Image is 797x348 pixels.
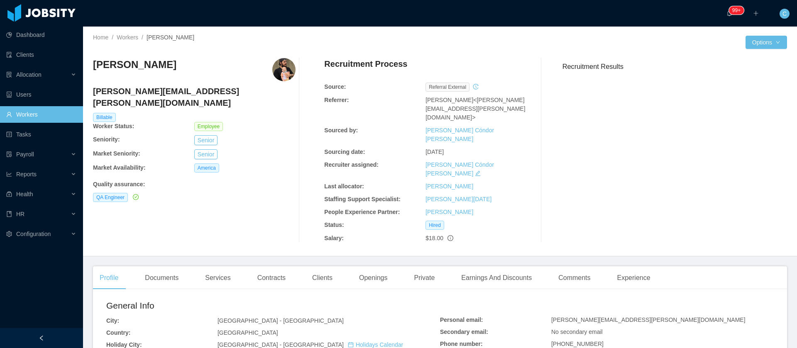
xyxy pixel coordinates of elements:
b: Phone number: [440,341,483,347]
b: Status: [324,221,344,228]
span: [PERSON_NAME] [147,34,194,41]
b: Quality assurance : [93,181,145,187]
img: 2df89af0-e152-4ac8-9993-c1d5e918f790_67b781257bd61-400w.png [272,58,296,81]
sup: 207 [729,6,744,15]
span: [PERSON_NAME][EMAIL_ADDRESS][PERSON_NAME][DOMAIN_NAME] [551,316,746,323]
i: icon: line-chart [6,171,12,177]
a: [PERSON_NAME] Cóndor [PERSON_NAME] [425,161,494,177]
button: Optionsicon: down [746,36,787,49]
div: Comments [552,266,597,290]
span: [GEOGRAPHIC_DATA] [218,329,278,336]
span: C [782,9,787,19]
a: icon: auditClients [6,46,76,63]
i: icon: edit [475,170,481,176]
div: Experience [611,266,657,290]
span: Reports [16,171,37,178]
b: Personal email: [440,316,483,323]
span: $18.00 [425,235,443,241]
a: [PERSON_NAME] [425,183,473,190]
a: icon: pie-chartDashboard [6,27,76,43]
a: [PERSON_NAME][DATE] [425,196,491,202]
div: Clients [306,266,339,290]
a: Home [93,34,108,41]
b: Country: [106,329,130,336]
span: HR [16,211,24,217]
h4: Recruitment Process [324,58,407,70]
a: [PERSON_NAME] [425,209,473,215]
b: Referrer: [324,97,349,103]
b: Worker Status: [93,123,134,129]
span: Allocation [16,71,42,78]
h2: General Info [106,299,440,312]
i: icon: calendar [348,342,354,348]
span: [GEOGRAPHIC_DATA] - [GEOGRAPHIC_DATA] [218,341,403,348]
b: Staffing Support Specialist: [324,196,401,202]
span: Billable [93,113,116,122]
span: [DATE] [425,148,444,155]
a: icon: userWorkers [6,106,76,123]
span: America [194,163,219,173]
h3: [PERSON_NAME] [93,58,176,71]
span: Health [16,191,33,197]
div: Openings [352,266,394,290]
i: icon: file-protect [6,151,12,157]
span: [PERSON_NAME] [425,97,473,103]
div: Services [198,266,237,290]
span: Configuration [16,231,51,237]
b: Market Seniority: [93,150,140,157]
h4: [PERSON_NAME][EMAIL_ADDRESS][PERSON_NAME][DOMAIN_NAME] [93,85,296,109]
a: icon: profileTasks [6,126,76,143]
span: <[PERSON_NAME][EMAIL_ADDRESS][PERSON_NAME][DOMAIN_NAME]> [425,97,525,121]
b: City: [106,317,119,324]
b: People Experience Partner: [324,209,400,215]
h3: Recruitment Results [562,61,787,72]
span: No secondary email [551,329,603,335]
i: icon: setting [6,231,12,237]
div: Documents [138,266,185,290]
i: icon: bell [726,10,732,16]
a: icon: calendarHolidays Calendar [348,341,403,348]
b: Source: [324,83,346,90]
a: icon: check-circle [131,194,139,200]
span: Payroll [16,151,34,158]
span: / [142,34,143,41]
span: info-circle [447,235,453,241]
b: Seniority: [93,136,120,143]
b: Secondary email: [440,329,488,335]
span: [GEOGRAPHIC_DATA] - [GEOGRAPHIC_DATA] [218,317,344,324]
span: [PHONE_NUMBER] [551,341,604,347]
div: Profile [93,266,125,290]
b: Last allocator: [324,183,364,190]
a: icon: robotUsers [6,86,76,103]
span: / [112,34,113,41]
i: icon: medicine-box [6,191,12,197]
i: icon: solution [6,72,12,78]
span: Employee [194,122,223,131]
b: Sourced by: [324,127,358,134]
a: [PERSON_NAME] Cóndor [PERSON_NAME] [425,127,494,142]
b: Market Availability: [93,164,146,171]
i: icon: book [6,211,12,217]
span: Referral external [425,83,469,92]
div: Contracts [251,266,292,290]
button: Senior [194,135,218,145]
b: Salary: [324,235,344,241]
div: Private [408,266,442,290]
i: icon: check-circle [133,194,139,200]
div: Earnings And Discounts [455,266,538,290]
b: Holiday City: [106,341,142,348]
button: Senior [194,149,218,159]
i: icon: history [473,84,479,90]
b: Recruiter assigned: [324,161,379,168]
i: icon: plus [753,10,759,16]
span: Hired [425,221,444,230]
span: QA Engineer [93,193,128,202]
b: Sourcing date: [324,148,365,155]
a: Workers [117,34,138,41]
